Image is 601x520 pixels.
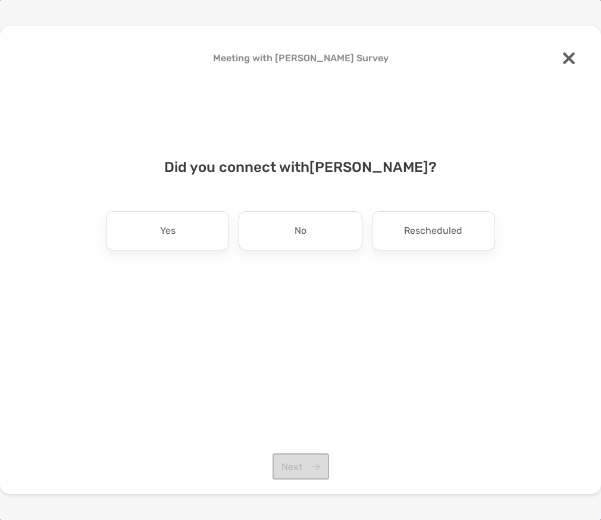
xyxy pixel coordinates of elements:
p: No [295,221,306,240]
p: Rescheduled [404,221,462,240]
img: close modal [563,52,575,64]
h4: Meeting with [PERSON_NAME] Survey [19,52,582,64]
p: Yes [160,221,176,240]
h4: Did you connect with [PERSON_NAME] ? [19,159,582,176]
